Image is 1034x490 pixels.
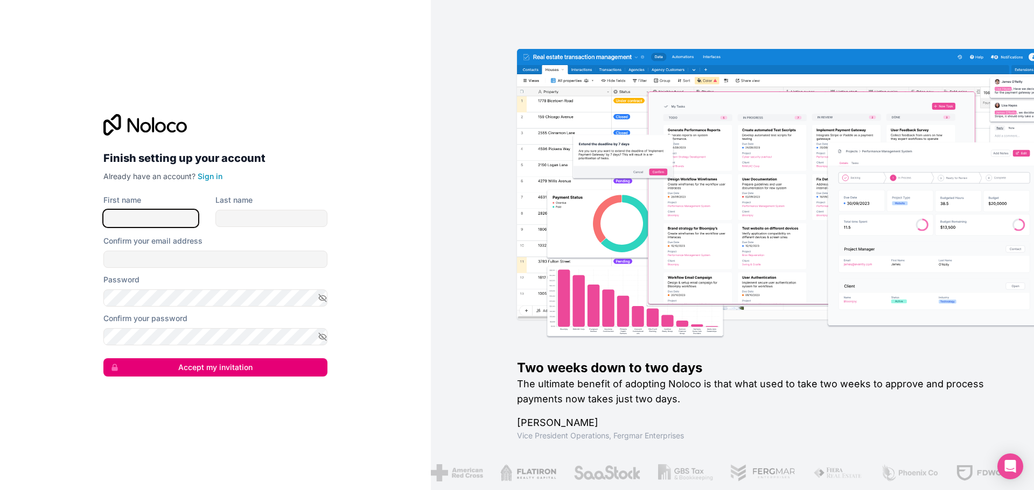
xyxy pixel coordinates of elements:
a: Sign in [198,172,222,181]
input: given-name [103,210,198,227]
label: Last name [215,195,253,205]
img: /assets/phoenix-BREaitsQ.png [881,464,939,481]
label: Confirm your email address [103,236,202,246]
img: /assets/fergmar-CudnrXN5.png [730,464,796,481]
input: Email address [103,251,327,268]
input: Confirm password [103,328,327,345]
img: /assets/american-red-cross-BAupjrZR.png [431,464,483,481]
div: Open Intercom Messenger [997,453,1023,479]
h2: The ultimate benefit of adopting Noloco is that what used to take two weeks to approve and proces... [517,377,1000,407]
h1: Vice President Operations , Fergmar Enterprises [517,430,1000,441]
label: Confirm your password [103,313,187,324]
h1: Two weeks down to two days [517,359,1000,377]
img: /assets/fdworks-Bi04fVtw.png [956,464,1019,481]
span: Already have an account? [103,172,195,181]
img: /assets/saastock-C6Zbiodz.png [574,464,641,481]
label: Password [103,274,139,285]
img: /assets/gbstax-C-GtDUiK.png [658,464,713,481]
input: family-name [215,210,327,227]
h1: [PERSON_NAME] [517,415,1000,430]
button: Accept my invitation [103,358,327,377]
input: Password [103,289,327,307]
img: /assets/flatiron-C8eUkumj.png [500,464,556,481]
h2: Finish setting up your account [103,148,327,168]
label: First name [103,195,141,205]
img: /assets/fiera-fwj2N5v4.png [813,464,864,481]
